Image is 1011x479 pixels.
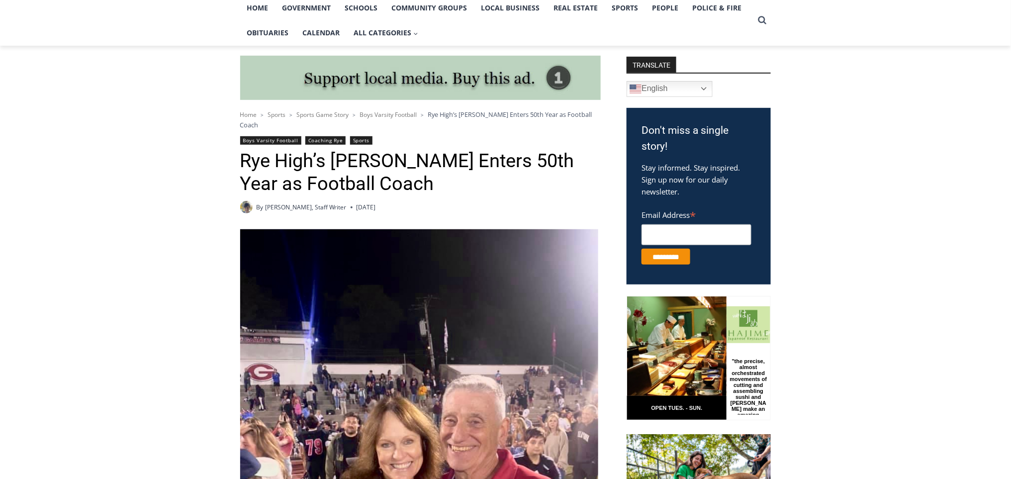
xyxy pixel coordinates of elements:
[102,62,141,119] div: "the precise, almost orchestrated movements of cutting and assembling sushi and [PERSON_NAME] mak...
[0,100,100,124] a: Open Tues. - Sun. [PHONE_NUMBER]
[630,83,642,95] img: en
[421,111,424,118] span: >
[357,202,376,212] time: [DATE]
[353,111,356,118] span: >
[360,110,417,119] a: Boys Varsity Football
[3,102,97,140] span: Open Tues. - Sun. [PHONE_NUMBER]
[347,20,426,45] button: Child menu of All Categories
[297,110,349,119] a: Sports Game Story
[240,201,253,213] img: (PHOTO: MyRye.com 2024 Head Intern, Editor and now Staff Writer Charlie Morris. Contributed.)Char...
[240,110,592,129] span: Rye High’s [PERSON_NAME] Enters 50th Year as Football Coach
[239,96,482,124] a: Intern @ [DOMAIN_NAME]
[240,136,301,145] a: Boys Varsity Football
[290,111,293,118] span: >
[268,110,286,119] a: Sports
[240,56,601,100] img: support local media, buy this ad
[240,109,601,130] nav: Breadcrumbs
[350,136,372,145] a: Sports
[240,201,253,213] a: Author image
[627,57,676,73] strong: TRANSLATE
[642,162,756,197] p: Stay informed. Stay inspired. Sign up now for our daily newsletter.
[305,136,346,145] a: Coaching Rye
[753,11,771,29] button: View Search Form
[240,110,257,119] a: Home
[240,150,601,195] h1: Rye High’s [PERSON_NAME] Enters 50th Year as Football Coach
[240,20,296,45] a: Obituaries
[642,123,756,154] h3: Don't miss a single story!
[261,111,264,118] span: >
[627,81,713,97] a: English
[257,202,264,212] span: By
[251,0,470,96] div: "[PERSON_NAME] and I covered the [DATE] Parade, which was a really eye opening experience as I ha...
[642,205,751,223] label: Email Address
[296,20,347,45] a: Calendar
[265,203,347,211] a: [PERSON_NAME], Staff Writer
